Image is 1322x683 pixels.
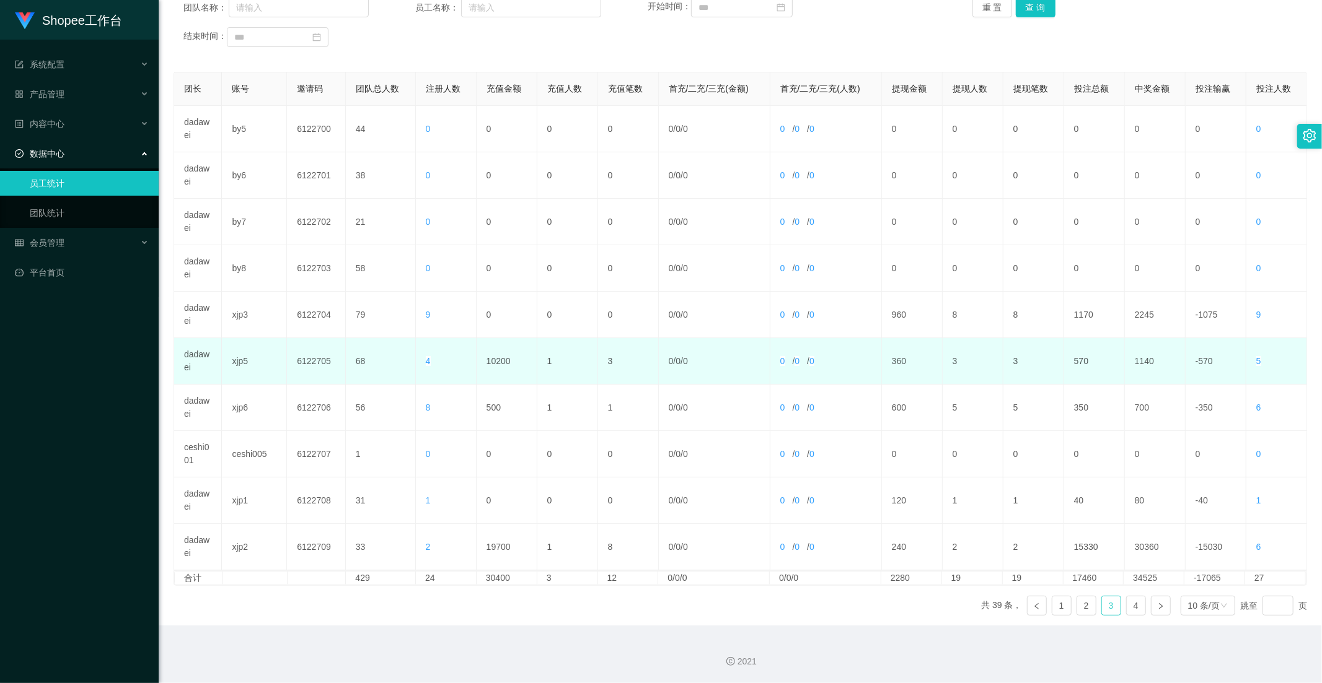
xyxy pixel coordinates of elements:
td: / / [770,199,882,245]
td: 6122705 [287,338,346,385]
div: 10 条/页 [1188,596,1220,615]
td: 0 [477,292,537,338]
span: 0 [669,402,674,412]
a: 1 [1052,596,1071,615]
td: 40 [1064,477,1125,524]
td: / / [770,385,882,431]
span: 0 [780,124,785,134]
td: 合计 [175,572,223,585]
td: 0 [598,152,659,199]
td: 6122701 [287,152,346,199]
span: 提现人数 [953,84,987,94]
td: 0 [537,199,598,245]
i: 图标: calendar [312,33,321,41]
span: 6 [1256,402,1261,412]
td: 0 [943,431,1003,477]
td: 21 [346,199,416,245]
td: 0 [477,431,537,477]
a: 员工统计 [30,171,149,196]
td: 6122702 [287,199,346,245]
td: 3 [598,338,659,385]
i: 图标: setting [1303,129,1316,142]
td: 68 [346,338,416,385]
td: dadawei [174,292,222,338]
td: xjp3 [222,292,287,338]
i: 图标: profile [15,120,24,128]
td: 1 [1003,477,1064,524]
td: 0 [598,292,659,338]
td: xjp1 [222,477,287,524]
td: 44 [346,106,416,152]
li: 4 [1126,596,1146,616]
span: 1 [426,495,431,505]
span: 产品管理 [15,89,64,99]
td: 0 [598,477,659,524]
span: 0 [780,449,785,459]
span: 0 [669,356,674,366]
span: 充值金额 [487,84,521,94]
span: 0 [809,310,814,320]
span: 1 [1256,495,1261,505]
td: 0 [537,106,598,152]
span: 0 [683,217,688,227]
i: 图标: down [1220,602,1228,611]
td: 5 [1003,385,1064,431]
td: 0 [1186,106,1246,152]
span: 首充/二充/三充(人数) [780,84,860,94]
td: 1 [346,431,416,477]
span: 0 [426,124,431,134]
td: 0 [537,245,598,292]
td: 0 [943,245,1003,292]
span: 0 [795,310,800,320]
span: 0 [780,217,785,227]
td: dadawei [174,385,222,431]
h1: Shopee工作台 [42,1,122,40]
td: 1140 [1125,338,1186,385]
span: 8 [426,402,431,412]
span: 0 [809,124,814,134]
span: 9 [426,310,431,320]
td: 0 [882,431,943,477]
i: 图标: table [15,238,24,247]
span: 0 [676,170,681,180]
li: 下一页 [1151,596,1171,616]
span: 0 [683,170,688,180]
span: 0 [780,263,785,273]
td: 6122703 [287,245,346,292]
span: 0 [809,170,814,180]
td: 38 [346,152,416,199]
span: 0 [669,495,674,505]
span: 0 [683,402,688,412]
span: 注册人数 [426,84,460,94]
span: 0 [1256,170,1261,180]
span: 团长 [184,84,201,94]
i: 图标: left [1033,603,1041,610]
span: 0 [795,263,800,273]
span: 投注人数 [1256,84,1291,94]
span: 0 [676,495,681,505]
span: 0 [683,310,688,320]
td: 429 [346,572,416,585]
span: 4 [426,356,431,366]
span: 0 [795,356,800,366]
span: 2 [426,542,431,552]
span: 团队名称： [183,1,229,14]
td: 6122709 [287,524,346,570]
span: 0 [780,542,785,552]
td: 2280 [881,572,942,585]
span: 内容中心 [15,119,64,129]
td: 360 [882,338,943,385]
td: / / [770,106,882,152]
td: / / [770,245,882,292]
td: 12 [598,572,659,585]
span: 0 [676,449,681,459]
td: 350 [1064,385,1125,431]
td: 0 [943,152,1003,199]
td: 1 [537,338,598,385]
td: 24 [416,572,477,585]
span: 结束时间： [183,32,227,41]
td: 1 [537,385,598,431]
li: 3 [1101,596,1121,616]
td: 1 [943,477,1003,524]
td: 0 [943,106,1003,152]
